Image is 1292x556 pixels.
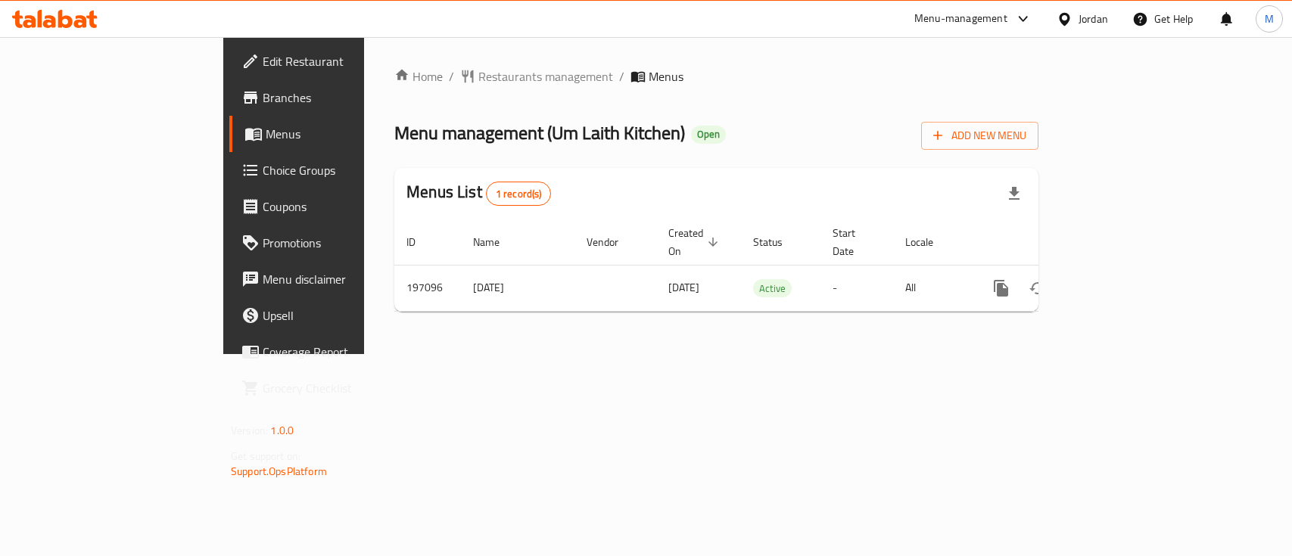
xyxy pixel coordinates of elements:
span: M [1265,11,1274,27]
span: Coverage Report [263,343,427,361]
td: All [893,265,971,311]
div: Active [753,279,792,297]
span: Menu management ( Um Laith Kitchen ) [394,116,685,150]
span: Upsell [263,306,427,325]
span: Locale [905,233,953,251]
table: enhanced table [394,219,1141,312]
a: Choice Groups [229,152,439,188]
span: [DATE] [668,278,699,297]
span: Vendor [587,233,638,251]
li: / [449,67,454,85]
div: Export file [996,175,1032,212]
span: ID [406,233,435,251]
li: / [619,67,624,85]
button: more [983,270,1020,306]
span: Created On [668,224,723,260]
span: Active [753,280,792,297]
button: Change Status [1020,270,1056,306]
span: 1 record(s) [487,187,551,201]
div: Open [691,126,726,144]
a: Grocery Checklist [229,370,439,406]
span: Start Date [833,224,875,260]
span: Version: [231,421,268,440]
div: Menu-management [914,10,1007,28]
a: Coverage Report [229,334,439,370]
span: Coupons [263,197,427,216]
span: Status [753,233,802,251]
span: Grocery Checklist [263,379,427,397]
span: 1.0.0 [270,421,294,440]
span: Restaurants management [478,67,613,85]
span: Get support on: [231,446,300,466]
span: Menu disclaimer [263,270,427,288]
a: Edit Restaurant [229,43,439,79]
div: Jordan [1079,11,1108,27]
th: Actions [971,219,1141,266]
span: Menus [649,67,683,85]
a: Branches [229,79,439,116]
nav: breadcrumb [394,67,1038,85]
span: Branches [263,89,427,107]
span: Edit Restaurant [263,52,427,70]
span: Name [473,233,519,251]
a: Restaurants management [460,67,613,85]
span: Promotions [263,234,427,252]
a: Menus [229,116,439,152]
div: Total records count [486,182,552,206]
td: [DATE] [461,265,574,311]
span: Add New Menu [933,126,1026,145]
a: Promotions [229,225,439,261]
span: Choice Groups [263,161,427,179]
a: Menu disclaimer [229,261,439,297]
span: Menus [266,125,427,143]
td: - [820,265,893,311]
h2: Menus List [406,181,551,206]
a: Upsell [229,297,439,334]
span: Open [691,128,726,141]
a: Support.OpsPlatform [231,461,327,481]
a: Coupons [229,188,439,225]
button: Add New Menu [921,122,1038,150]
